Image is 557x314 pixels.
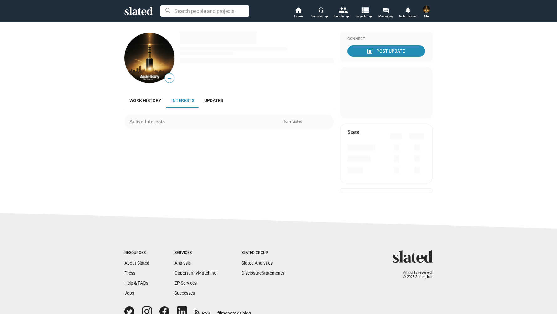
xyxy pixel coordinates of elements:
button: People [331,6,353,20]
span: Updates [204,98,223,103]
button: Projects [353,6,375,20]
mat-icon: view_list [360,5,369,14]
div: Connect [347,37,425,42]
mat-icon: arrow_drop_down [344,13,351,20]
a: About Slated [124,260,149,265]
span: Notifications [399,13,417,20]
div: People [334,13,350,20]
a: OpportunityMatching [174,270,216,275]
span: Projects [356,13,373,20]
div: Slated Group [242,250,284,255]
a: Work history [124,93,166,108]
span: Home [294,13,303,20]
div: Resources [124,250,149,255]
span: — [165,74,174,82]
div: Services [174,250,216,255]
p: All rights reserved. © 2025 Slated, Inc. [397,270,433,280]
a: EP Services [174,281,197,286]
button: Post Update [347,45,425,57]
a: Successes [174,291,195,296]
div: Services [311,13,329,20]
div: Post Update [368,45,405,57]
a: Analysis [174,260,191,265]
a: Messaging [375,6,397,20]
mat-icon: home [294,6,302,14]
a: Jobs [124,291,134,296]
img: Kyle Miller [423,6,430,13]
input: Search people and projects [160,5,249,17]
mat-icon: headset_mic [318,7,324,13]
a: Updates [199,93,228,108]
span: Me [424,13,429,20]
button: Kyle MillerMe [419,4,434,21]
mat-icon: forum [383,7,389,13]
a: Interests [166,93,199,108]
a: Notifications [397,6,419,20]
div: None Listed [282,119,331,124]
span: Work history [129,98,161,103]
a: Home [287,6,309,20]
mat-icon: arrow_drop_down [323,13,330,20]
a: Slated Analytics [242,260,273,265]
mat-card-title: Stats [347,129,359,136]
span: Interests [171,98,194,103]
a: Help & FAQs [124,281,148,286]
button: Services [309,6,331,20]
mat-icon: post_add [367,47,374,55]
mat-icon: arrow_drop_down [367,13,374,20]
mat-icon: people [338,5,347,14]
a: Press [124,270,135,275]
a: DisclosureStatements [242,270,284,275]
div: Active Interests [129,118,167,125]
mat-icon: notifications [405,7,411,13]
span: Messaging [378,13,394,20]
